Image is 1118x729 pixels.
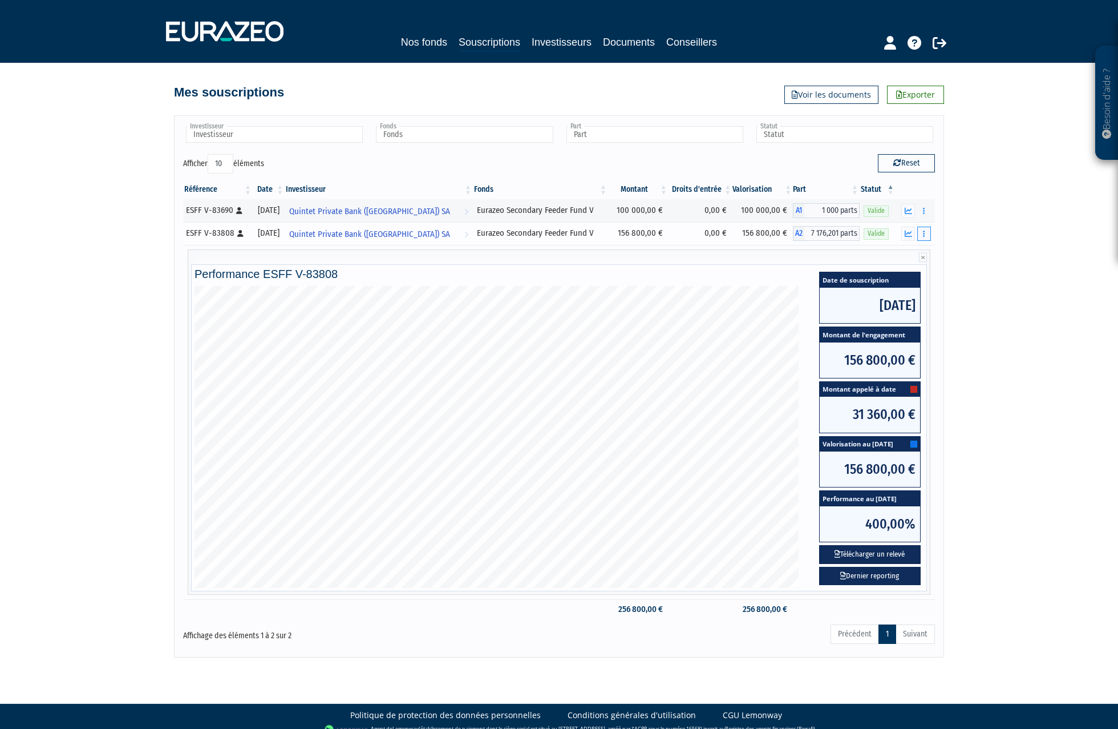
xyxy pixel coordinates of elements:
[793,203,860,218] div: A1 - Eurazeo Secondary Feeder Fund V
[257,227,281,239] div: [DATE]
[864,206,889,216] span: Valide
[820,327,920,343] span: Montant de l'engagement
[887,86,944,104] a: Exporter
[289,201,450,222] span: Quintet Private Bank ([GEOGRAPHIC_DATA]) SA
[608,222,669,245] td: 156 800,00 €
[285,222,473,245] a: Quintet Private Bank ([GEOGRAPHIC_DATA]) SA
[793,226,860,241] div: A2 - Eurazeo Secondary Feeder Fund V
[804,203,860,218] span: 1 000 parts
[473,180,608,199] th: Fonds: activer pour trier la colonne par ordre croissant
[477,227,604,239] div: Eurazeo Secondary Feeder Fund V
[732,180,793,199] th: Valorisation: activer pour trier la colonne par ordre croissant
[819,567,921,586] a: Dernier reporting
[878,154,935,172] button: Reset
[208,154,233,174] select: Afficheréléments
[723,710,782,721] a: CGU Lemonway
[804,226,860,241] span: 7 176,201 parts
[532,34,592,50] a: Investisseurs
[669,222,732,245] td: 0,00 €
[236,207,242,214] i: [Français] Personne physique
[401,34,447,50] a: Nos fonds
[864,228,889,239] span: Valide
[603,34,655,50] a: Documents
[878,625,896,644] a: 1
[477,204,604,216] div: Eurazeo Secondary Feeder Fund V
[793,203,804,218] span: A1
[1100,52,1113,155] p: Besoin d'aide ?
[183,623,487,642] div: Affichage des éléments 1 à 2 sur 2
[174,86,284,99] h4: Mes souscriptions
[820,437,920,452] span: Valorisation au [DATE]
[860,180,896,199] th: Statut : activer pour trier la colonne par ordre d&eacute;croissant
[820,288,920,323] span: [DATE]
[568,710,696,721] a: Conditions générales d'utilisation
[464,224,468,245] i: Voir l'investisseur
[183,154,264,174] label: Afficher éléments
[186,204,249,216] div: ESFF V-83690
[793,180,860,199] th: Part: activer pour trier la colonne par ordre croissant
[459,34,520,52] a: Souscriptions
[784,86,878,104] a: Voir les documents
[608,199,669,222] td: 100 000,00 €
[820,272,920,288] span: Date de souscription
[285,180,473,199] th: Investisseur: activer pour trier la colonne par ordre croissant
[166,21,283,42] img: 1732889491-logotype_eurazeo_blanc_rvb.png
[289,224,450,245] span: Quintet Private Bank ([GEOGRAPHIC_DATA]) SA
[253,180,285,199] th: Date: activer pour trier la colonne par ordre croissant
[183,180,253,199] th: Référence : activer pour trier la colonne par ordre croissant
[666,34,717,50] a: Conseillers
[464,201,468,222] i: Voir l'investisseur
[350,710,541,721] a: Politique de protection des données personnelles
[820,452,920,487] span: 156 800,00 €
[820,343,920,378] span: 156 800,00 €
[820,397,920,432] span: 31 360,00 €
[669,180,732,199] th: Droits d'entrée: activer pour trier la colonne par ordre croissant
[732,599,793,619] td: 256 800,00 €
[608,180,669,199] th: Montant: activer pour trier la colonne par ordre croissant
[186,227,249,239] div: ESFF V-83808
[669,199,732,222] td: 0,00 €
[732,199,793,222] td: 100 000,00 €
[793,226,804,241] span: A2
[608,599,669,619] td: 256 800,00 €
[195,268,923,280] h4: Performance ESFF V-83808
[732,222,793,245] td: 156 800,00 €
[819,545,921,564] button: Télécharger un relevé
[820,491,920,506] span: Performance au [DATE]
[237,230,244,237] i: [Français] Personne physique
[820,506,920,542] span: 400,00%
[285,199,473,222] a: Quintet Private Bank ([GEOGRAPHIC_DATA]) SA
[257,204,281,216] div: [DATE]
[820,382,920,397] span: Montant appelé à date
